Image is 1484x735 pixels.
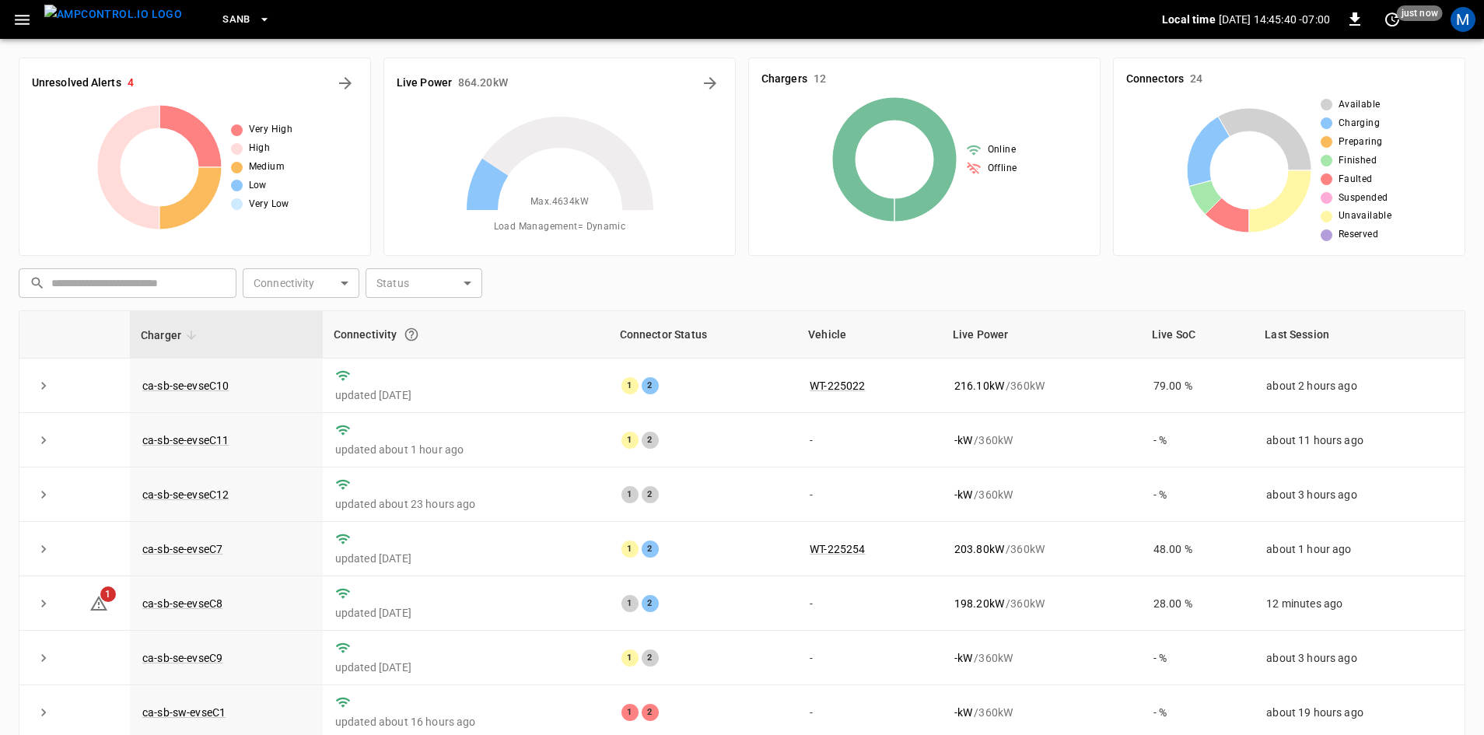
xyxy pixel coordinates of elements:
[1162,12,1216,27] p: Local time
[142,597,222,610] a: ca-sb-se-evseC8
[1219,12,1330,27] p: [DATE] 14:45:40 -07:00
[32,701,55,724] button: expand row
[1254,467,1465,522] td: about 3 hours ago
[814,71,826,88] h6: 12
[397,320,425,348] button: Connection between the charger and our software.
[621,704,639,721] div: 1
[621,595,639,612] div: 1
[1141,413,1254,467] td: - %
[530,194,589,210] span: Max. 4634 kW
[1339,135,1383,150] span: Preparing
[32,429,55,452] button: expand row
[621,432,639,449] div: 1
[1254,359,1465,413] td: about 2 hours ago
[1254,631,1465,685] td: about 3 hours ago
[954,650,972,666] p: - kW
[32,537,55,561] button: expand row
[249,141,271,156] span: High
[494,219,626,235] span: Load Management = Dynamic
[954,596,1004,611] p: 198.20 kW
[1380,7,1405,32] button: set refresh interval
[1339,97,1381,113] span: Available
[988,161,1017,177] span: Offline
[954,705,1129,720] div: / 360 kW
[335,442,597,457] p: updated about 1 hour ago
[642,595,659,612] div: 2
[89,597,108,609] a: 1
[1339,153,1377,169] span: Finished
[642,377,659,394] div: 2
[216,5,277,35] button: SanB
[142,380,229,392] a: ca-sb-se-evseC10
[1339,208,1391,224] span: Unavailable
[128,75,134,92] h6: 4
[1339,191,1388,206] span: Suspended
[142,652,222,664] a: ca-sb-se-evseC9
[142,434,229,446] a: ca-sb-se-evseC11
[1141,359,1254,413] td: 79.00 %
[1126,71,1184,88] h6: Connectors
[1397,5,1443,21] span: just now
[642,486,659,503] div: 2
[954,541,1004,557] p: 203.80 kW
[249,197,289,212] span: Very Low
[333,71,358,96] button: All Alerts
[642,649,659,667] div: 2
[100,586,116,602] span: 1
[335,496,597,512] p: updated about 23 hours ago
[1141,467,1254,522] td: - %
[142,706,226,719] a: ca-sb-sw-evseC1
[1141,631,1254,685] td: - %
[1339,116,1380,131] span: Charging
[44,5,182,24] img: ampcontrol.io logo
[810,543,865,555] a: WT-225254
[621,486,639,503] div: 1
[954,487,972,502] p: - kW
[797,576,942,631] td: -
[954,705,972,720] p: - kW
[142,488,229,501] a: ca-sb-se-evseC12
[1190,71,1202,88] h6: 24
[954,432,1129,448] div: / 360 kW
[761,71,807,88] h6: Chargers
[797,311,942,359] th: Vehicle
[335,660,597,675] p: updated [DATE]
[335,551,597,566] p: updated [DATE]
[458,75,508,92] h6: 864.20 kW
[954,378,1129,394] div: / 360 kW
[954,432,972,448] p: - kW
[642,541,659,558] div: 2
[797,631,942,685] td: -
[942,311,1141,359] th: Live Power
[335,714,597,730] p: updated about 16 hours ago
[32,374,55,397] button: expand row
[1254,522,1465,576] td: about 1 hour ago
[335,605,597,621] p: updated [DATE]
[1254,413,1465,467] td: about 11 hours ago
[397,75,452,92] h6: Live Power
[621,541,639,558] div: 1
[32,75,121,92] h6: Unresolved Alerts
[954,541,1129,557] div: / 360 kW
[1141,576,1254,631] td: 28.00 %
[1339,172,1373,187] span: Faulted
[249,159,285,175] span: Medium
[222,11,250,29] span: SanB
[32,646,55,670] button: expand row
[334,320,598,348] div: Connectivity
[249,122,293,138] span: Very High
[335,387,597,403] p: updated [DATE]
[954,650,1129,666] div: / 360 kW
[988,142,1016,158] span: Online
[1141,522,1254,576] td: 48.00 %
[797,467,942,522] td: -
[1141,311,1254,359] th: Live SoC
[1339,227,1378,243] span: Reserved
[954,596,1129,611] div: / 360 kW
[32,592,55,615] button: expand row
[32,483,55,506] button: expand row
[954,487,1129,502] div: / 360 kW
[642,432,659,449] div: 2
[797,413,942,467] td: -
[621,649,639,667] div: 1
